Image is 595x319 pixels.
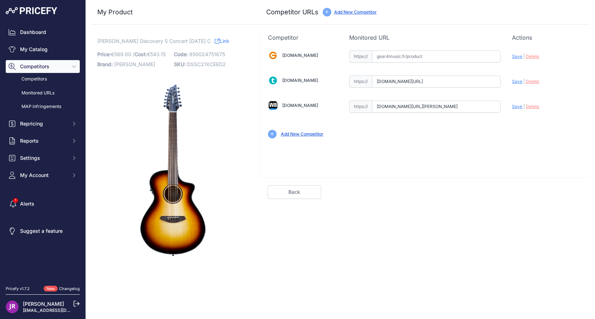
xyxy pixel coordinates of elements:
span: Delete [526,104,539,109]
span: [PERSON_NAME] Discovery S Concert [DATE] C [97,36,211,45]
a: [EMAIL_ADDRESS][DOMAIN_NAME] [23,308,98,313]
span: Repricing [20,120,67,127]
a: Link [215,36,229,45]
a: MAP infringements [6,100,80,113]
span: Save [512,54,522,59]
button: Reports [6,134,80,147]
span: Save [512,104,522,109]
span: Price: [97,51,111,57]
a: [PERSON_NAME] [23,301,64,307]
span: https:// [349,50,372,63]
span: Brand: [97,61,113,67]
span: SKU: [174,61,186,67]
a: Changelog [59,286,80,291]
a: [DOMAIN_NAME] [282,103,318,108]
a: Back [268,185,321,199]
a: My Catalog [6,43,80,56]
a: Competitors [6,73,80,85]
div: Pricefy v1.7.2 [6,286,30,292]
span: Cost: [135,51,147,57]
button: Repricing [6,117,80,130]
a: Add New Competitor [281,131,323,137]
span: New [44,286,58,292]
button: My Account [6,169,80,182]
input: woodbrass.com/product [372,100,501,113]
a: Dashboard [6,26,80,39]
span: Delete [526,54,539,59]
a: [DOMAIN_NAME] [282,53,318,58]
p: Actions [512,33,582,42]
a: Suggest a feature [6,225,80,237]
span: | [523,79,525,84]
nav: Sidebar [6,26,80,277]
span: https:// [349,100,372,113]
span: Delete [526,79,539,84]
span: [PERSON_NAME] [114,61,155,67]
a: Add New Competitor [334,9,377,15]
span: / € [133,51,166,57]
input: gear4music.fr/product [372,50,501,63]
p: Competitor [268,33,338,42]
span: Save [512,79,522,84]
button: Settings [6,152,80,165]
span: 543.15 [150,51,166,57]
span: 589.00 [114,51,131,57]
input: thomann.fr/product [372,75,501,88]
span: 850024751675 [189,51,225,57]
h3: Competitor URLs [266,7,318,17]
p: Monitored URL [349,33,501,42]
img: Pricefy Logo [6,7,57,14]
span: https:// [349,75,372,88]
span: Reports [20,137,67,144]
p: € [97,49,170,59]
span: DSSC21XCEED2 [187,61,226,67]
span: Code: [174,51,188,57]
span: Competitors [20,63,67,70]
span: | [523,54,525,59]
a: Monitored URLs [6,87,80,99]
span: | [523,104,525,109]
span: My Account [20,172,67,179]
a: Alerts [6,197,80,210]
span: Settings [20,154,67,162]
a: [DOMAIN_NAME] [282,78,318,83]
h3: My Product [97,7,246,17]
button: Competitors [6,60,80,73]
